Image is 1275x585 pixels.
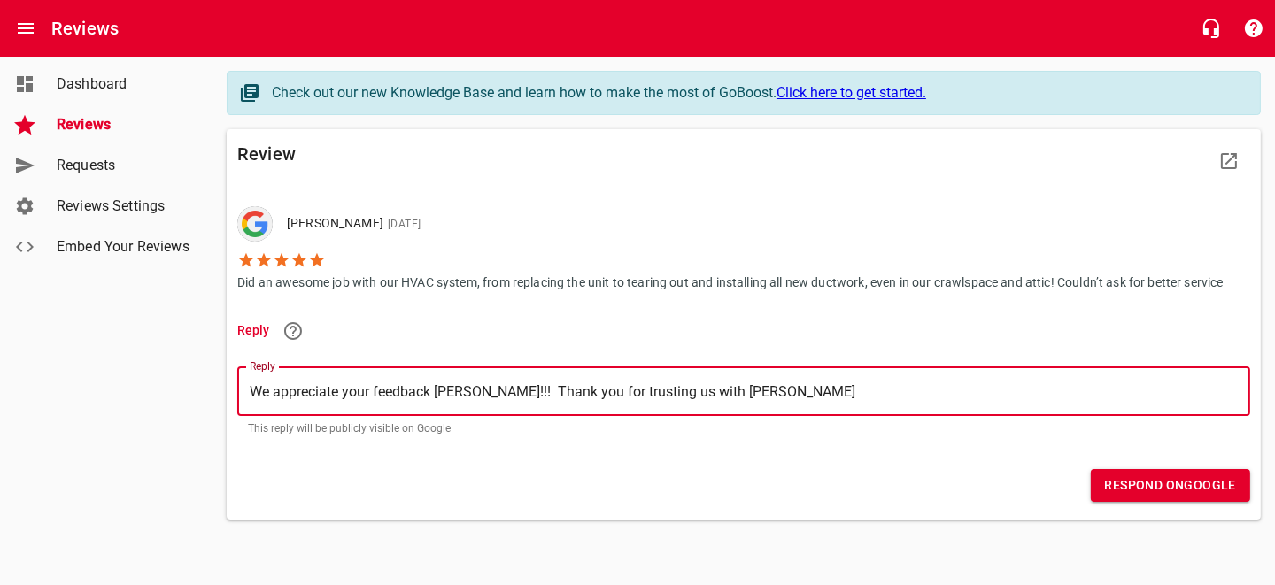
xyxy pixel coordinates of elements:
h6: Review [237,140,744,168]
p: Did an awesome job with our HVAC system, from replacing the unit to tearing out and installing al... [237,269,1224,292]
a: Click here to get started. [777,84,926,101]
button: Live Chat [1190,7,1232,50]
a: Learn more about responding to reviews [272,310,314,352]
img: google-dark.png [237,206,273,242]
button: Support Portal [1232,7,1275,50]
textarea: We appreciate your feedback [PERSON_NAME]!!! Thank you for trusting us with [PERSON_NAME] [250,383,1238,400]
button: Respond onGoogle [1091,469,1250,502]
span: [DATE] [383,218,421,230]
p: This reply will be publicly visible on Google [248,423,1240,434]
span: Reviews Settings [57,196,191,217]
div: Check out our new Knowledge Base and learn how to make the most of GoBoost. [272,82,1242,104]
span: Dashboard [57,73,191,95]
span: Requests [57,155,191,176]
span: Reviews [57,114,191,135]
h6: Reviews [51,14,119,42]
a: View Review Site [1208,140,1250,182]
div: Google [237,206,273,242]
button: Open drawer [4,7,47,50]
li: Reply [237,309,1250,352]
span: Respond on Google [1105,474,1236,496]
p: [PERSON_NAME] [287,214,1209,234]
span: Embed Your Reviews [57,236,191,258]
